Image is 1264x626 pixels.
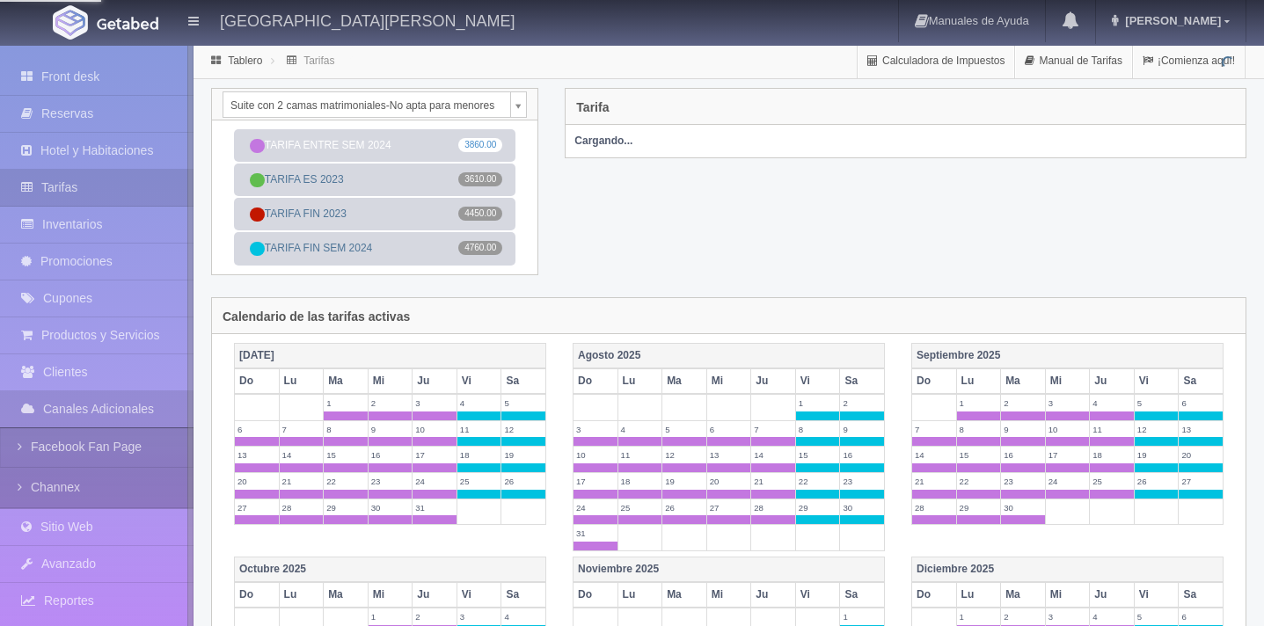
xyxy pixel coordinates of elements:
[1090,473,1134,490] label: 25
[707,447,751,463] label: 13
[574,582,618,608] th: Do
[324,582,369,608] th: Ma
[280,473,324,490] label: 21
[751,499,795,516] label: 28
[234,164,515,196] a: TARIFA ES 20233610.00
[1179,395,1223,411] label: 6
[707,499,751,516] label: 27
[912,557,1224,583] th: Diciembre 2025
[912,368,957,394] th: Do
[369,473,413,490] label: 23
[368,582,413,608] th: Mi
[228,55,262,67] a: Tablero
[501,582,546,608] th: Sa
[1001,368,1046,394] th: Ma
[1090,582,1135,608] th: Ju
[1046,608,1090,625] label: 3
[662,473,706,490] label: 19
[858,44,1014,78] a: Calculadora de Impuestos
[1179,608,1223,625] label: 6
[1133,44,1245,78] a: ¡Comienza aquí!
[574,421,617,438] label: 3
[1135,395,1179,411] label: 5
[1046,421,1090,438] label: 10
[662,421,706,438] label: 5
[457,368,501,394] th: Vi
[457,582,501,608] th: Vi
[957,608,1001,625] label: 1
[234,129,515,162] a: TARIFA ENTRE SEM 20243860.00
[840,447,884,463] label: 16
[574,499,617,516] label: 24
[796,421,840,438] label: 8
[324,499,368,516] label: 29
[1045,368,1090,394] th: Mi
[796,447,840,463] label: 15
[369,499,413,516] label: 30
[303,55,334,67] a: Tarifas
[53,5,88,40] img: Getabed
[501,421,545,438] label: 12
[235,582,280,608] th: Do
[324,473,368,490] label: 22
[1001,447,1045,463] label: 16
[618,499,662,516] label: 25
[840,421,884,438] label: 9
[220,9,515,31] h4: [GEOGRAPHIC_DATA][PERSON_NAME]
[1090,421,1134,438] label: 11
[369,395,413,411] label: 2
[235,473,279,490] label: 20
[912,447,956,463] label: 14
[796,499,840,516] label: 29
[751,473,795,490] label: 21
[707,473,751,490] label: 20
[662,582,707,608] th: Ma
[1001,499,1045,516] label: 30
[1046,395,1090,411] label: 3
[501,395,545,411] label: 5
[1134,582,1179,608] th: Vi
[501,447,545,463] label: 19
[574,368,618,394] th: Do
[1001,421,1045,438] label: 9
[957,421,1001,438] label: 8
[230,92,503,119] span: Suite con 2 camas matrimoniales-No apta para menores
[576,101,609,114] h4: Tarifa
[1046,447,1090,463] label: 17
[574,343,885,368] th: Agosto 2025
[1179,447,1223,463] label: 20
[413,421,457,438] label: 10
[751,421,795,438] label: 7
[574,135,632,147] strong: Cargando...
[956,368,1001,394] th: Lu
[1001,473,1045,490] label: 23
[368,368,413,394] th: Mi
[662,368,707,394] th: Ma
[912,343,1224,368] th: Septiembre 2025
[457,395,501,411] label: 4
[574,473,617,490] label: 17
[458,241,502,255] span: 4760.00
[413,608,457,625] label: 2
[1046,473,1090,490] label: 24
[458,207,502,221] span: 4450.00
[1001,395,1045,411] label: 2
[457,447,501,463] label: 18
[458,138,502,152] span: 3860.00
[1001,582,1046,608] th: Ma
[324,368,369,394] th: Ma
[501,608,545,625] label: 4
[957,473,1001,490] label: 22
[369,447,413,463] label: 16
[795,368,840,394] th: Vi
[912,499,956,516] label: 28
[1179,368,1224,394] th: Sa
[457,608,501,625] label: 3
[956,582,1001,608] th: Lu
[574,525,617,542] label: 31
[618,447,662,463] label: 11
[751,447,795,463] label: 14
[618,421,662,438] label: 4
[235,343,546,368] th: [DATE]
[751,368,796,394] th: Ju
